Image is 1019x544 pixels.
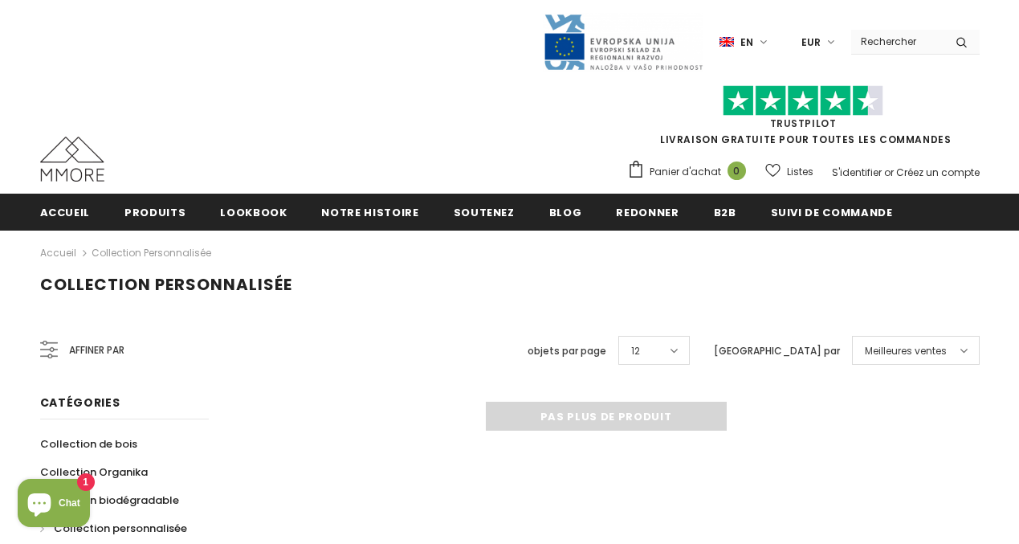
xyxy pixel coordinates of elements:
img: Javni Razpis [543,13,703,72]
span: Listes [787,164,813,180]
span: Meilleures ventes [865,343,947,359]
a: Javni Razpis [543,35,703,48]
a: Redonner [616,194,679,230]
a: Produits [124,194,185,230]
input: Search Site [851,30,944,53]
label: [GEOGRAPHIC_DATA] par [714,343,840,359]
a: S'identifier [832,166,882,179]
a: soutenez [454,194,515,230]
span: Collection biodégradable [40,493,179,508]
span: EUR [801,35,821,51]
span: Redonner [616,205,679,220]
span: 0 [728,162,746,180]
span: Panier d'achat [650,164,721,180]
a: TrustPilot [770,117,837,130]
img: Faites confiance aux étoiles pilotes [723,85,883,117]
a: Lookbook [220,194,287,230]
span: Produits [124,205,185,220]
span: Collection Organika [40,464,148,480]
a: Collection de bois [40,430,137,458]
span: Lookbook [220,205,287,220]
a: Suivi de commande [771,194,893,230]
span: Blog [549,205,582,220]
a: Blog [549,194,582,230]
a: Collection personnalisée [40,514,187,542]
span: Collection de bois [40,436,137,452]
a: Accueil [40,194,91,230]
img: Cas MMORE [40,137,104,182]
span: 12 [631,343,640,359]
span: Notre histoire [321,205,418,220]
a: Listes [765,157,813,186]
span: Suivi de commande [771,205,893,220]
a: Collection biodégradable [40,486,179,514]
span: en [740,35,753,51]
span: LIVRAISON GRATUITE POUR TOUTES LES COMMANDES [627,92,980,146]
span: B2B [714,205,736,220]
a: Collection Organika [40,458,148,486]
span: soutenez [454,205,515,220]
a: Collection personnalisée [92,246,211,260]
span: Accueil [40,205,91,220]
a: B2B [714,194,736,230]
span: Catégories [40,395,120,411]
a: Accueil [40,243,76,263]
inbox-online-store-chat: Shopify online store chat [13,479,95,531]
a: Notre histoire [321,194,418,230]
span: or [884,166,894,179]
img: i-lang-1.png [719,35,734,49]
a: Panier d'achat 0 [627,160,754,184]
a: Créez un compte [896,166,980,179]
span: Collection personnalisée [40,273,292,296]
span: Affiner par [69,342,124,359]
span: Collection personnalisée [54,521,187,536]
label: objets par page [528,343,606,359]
